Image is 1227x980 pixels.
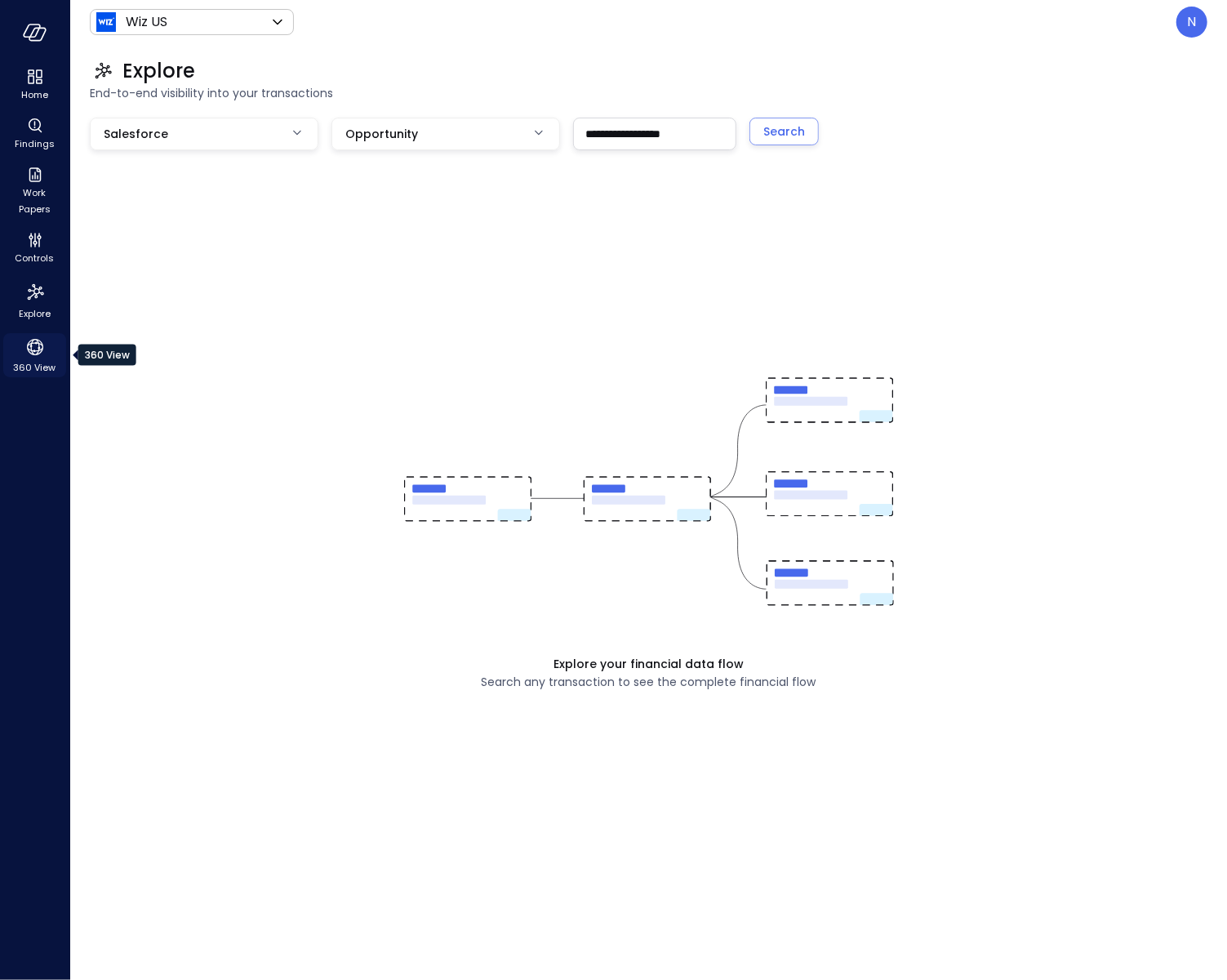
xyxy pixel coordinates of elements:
button: Search [749,118,819,145]
span: Explore [122,58,195,84]
span: Controls [16,250,55,266]
span: Home [21,87,48,103]
span: End-to-end visibility into your transactions [90,84,1207,102]
div: 360 View [3,333,66,377]
span: Work Papers [10,185,60,217]
img: Icon [96,12,116,32]
div: Search [763,122,805,142]
div: 360 View [78,345,136,366]
span: Opportunity [345,125,418,143]
span: Explore your financial data flow [553,655,744,673]
div: Findings [3,114,66,154]
p: Wiz US [126,12,167,32]
span: Findings [15,136,55,152]
div: Noy Vadai [1176,7,1207,38]
span: Salesforce [104,125,168,143]
div: Home [3,65,66,105]
span: Search any transaction to see the complete financial flow [482,673,816,691]
div: Work Papers [3,163,66,219]
span: Explore [19,305,51,322]
p: N [1188,12,1197,32]
span: 360 View [14,359,56,376]
div: Explore [3,278,66,323]
div: Controls [3,229,66,268]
